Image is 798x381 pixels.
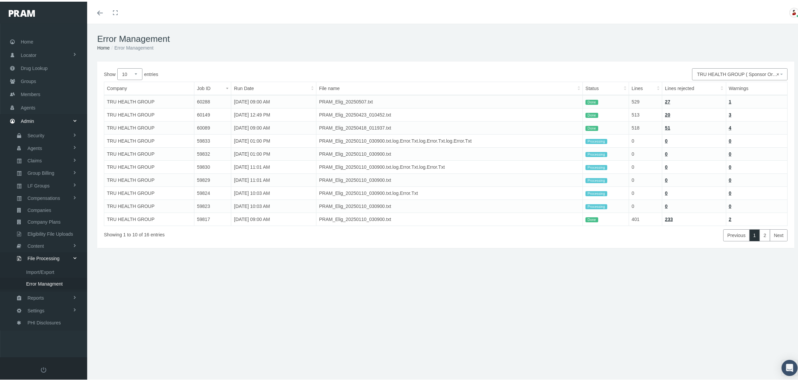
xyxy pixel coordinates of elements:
td: [DATE] 09:00 AM [231,120,316,133]
span: Done [586,216,598,221]
td: 513 [629,107,662,120]
span: Agents [21,100,36,112]
span: Processing [586,150,607,156]
a: 0 [665,202,668,207]
td: 59817 [194,211,231,224]
td: PRAM_Elig_20250423_010452.txt [316,107,583,120]
th: Run Date: activate to sort column ascending [231,80,316,94]
td: PRAM_Elig_20250110_030900.txt [316,198,583,211]
td: [DATE] 11:01 AM [231,159,316,172]
td: TRU HEALTH GROUP [104,172,194,185]
a: 2 [759,228,770,240]
td: TRU HEALTH GROUP [104,107,194,120]
td: [DATE] 09:00 AM [231,211,316,224]
td: [DATE] 11:01 AM [231,172,316,185]
td: 518 [629,120,662,133]
span: Locator [21,47,37,60]
a: 0 [729,189,732,194]
td: 0 [629,159,662,172]
td: [DATE] 09:00 AM [231,93,316,107]
td: 59833 [194,133,231,146]
span: Claims [27,153,42,165]
td: PRAM_Elig_20250110_030900.txt.log.Error.Txt.log.Error.Txt [316,159,583,172]
td: TRU HEALTH GROUP [104,198,194,211]
label: Show entries [104,67,446,78]
span: LF Groups [27,178,50,190]
td: 401 [629,211,662,224]
th: Job ID: activate to sort column ascending [194,80,231,94]
a: 0 [729,163,732,168]
span: Security [27,128,45,140]
td: 59824 [194,185,231,198]
a: 0 [665,163,668,168]
img: PRAM_20_x_78.png [9,8,35,15]
span: Company Plans [27,215,61,226]
span: Group Billing [27,166,54,177]
span: Reports [27,291,44,302]
a: 3 [729,110,732,116]
span: Processing [586,137,607,143]
li: Error Management [110,43,154,50]
th: Company [104,80,194,94]
span: Admin [21,113,34,126]
td: PRAM_Elig_20250110_030900.txt [316,146,583,159]
td: [DATE] 10:03 AM [231,198,316,211]
a: 0 [665,176,668,181]
th: File name: activate to sort column ascending [316,80,583,94]
span: Compensations [27,191,60,202]
a: 2 [729,215,732,220]
th: Lines: activate to sort column ascending [629,80,662,94]
span: Eligibility File Uploads [27,227,73,238]
span: TRU HEALTH GROUP ( Sponsor Organization,Responsible Party,Broker,Distribution Partner,Third Party... [697,69,779,76]
td: 59830 [194,159,231,172]
h1: Error Management [97,32,794,43]
td: PRAM_Elig_20250507.txt [316,93,583,107]
th: Lines rejected: activate to sort column ascending [662,80,726,94]
td: 60089 [194,120,231,133]
td: PRAM_Elig_20250110_030900.txt.log.Error.Txt [316,185,583,198]
td: TRU HEALTH GROUP [104,211,194,224]
th: Status: activate to sort column ascending [582,80,629,94]
td: 59829 [194,172,231,185]
td: [DATE] 01:00 PM [231,133,316,146]
span: PHI Disclosures [27,315,61,327]
span: Done [586,124,598,130]
a: 0 [729,202,732,207]
span: Processing [586,203,607,208]
a: Next [770,228,788,240]
td: 0 [629,133,662,146]
td: TRU HEALTH GROUP [104,159,194,172]
td: PRAM_Elig_20250110_030900.txt [316,211,583,224]
span: Content [27,239,44,250]
select: Showentries [117,67,142,78]
a: 0 [729,176,732,181]
td: 529 [629,93,662,107]
span: File Processing [27,251,60,262]
td: [DATE] 12:49 PM [231,107,316,120]
span: Import/Export [26,265,54,276]
td: 59832 [194,146,231,159]
td: 60288 [194,93,231,107]
a: 0 [729,150,732,155]
a: 0 [729,137,732,142]
span: Done [586,111,598,117]
span: Processing [586,163,607,169]
td: TRU HEALTH GROUP [104,120,194,133]
td: TRU HEALTH GROUP [104,185,194,198]
td: 59823 [194,198,231,211]
a: 51 [665,124,670,129]
span: Companies [27,203,51,214]
a: 4 [729,124,732,129]
td: 0 [629,172,662,185]
a: Previous [723,228,749,240]
a: 233 [665,215,673,220]
div: Open Intercom Messenger [782,358,798,374]
td: 60149 [194,107,231,120]
span: Drug Lookup [21,60,48,73]
a: 27 [665,97,670,103]
a: 1 [729,97,732,103]
span: Error Managment [26,277,63,288]
td: PRAM_Elig_20250110_030900.txt.log.Error.Txt.log.Error.Txt.log.Error.Txt [316,133,583,146]
td: [DATE] 10:03 AM [231,185,316,198]
th: Warnings [726,80,787,94]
